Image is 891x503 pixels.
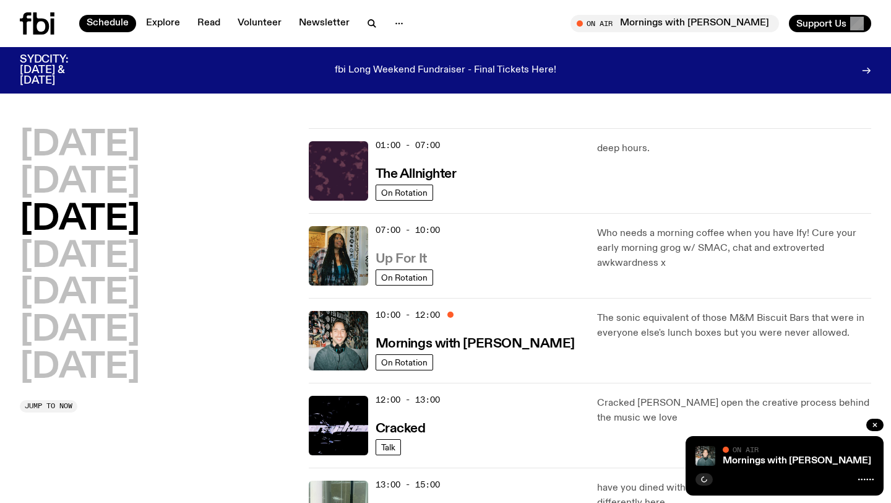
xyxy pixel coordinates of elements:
span: On Air [733,445,759,453]
h3: The Allnighter [376,168,457,181]
a: Up For It [376,250,427,266]
a: On Rotation [376,185,433,201]
img: Radio presenter Ben Hansen sits in front of a wall of photos and an fbi radio sign. Film photo. B... [695,446,715,466]
p: The sonic equivalent of those M&M Biscuit Bars that were in everyone else's lunch boxes but you w... [597,311,871,341]
button: [DATE] [20,128,140,163]
img: Logo for Podcast Cracked. Black background, with white writing, with glass smashing graphics [309,396,368,455]
a: Volunteer [230,15,289,32]
img: Ify - a Brown Skin girl with black braided twists, looking up to the side with her tongue stickin... [309,226,368,286]
button: On AirMornings with [PERSON_NAME] [570,15,779,32]
a: Mornings with [PERSON_NAME] [723,456,871,466]
button: [DATE] [20,203,140,237]
button: [DATE] [20,240,140,274]
a: On Rotation [376,354,433,370]
p: fbi Long Weekend Fundraiser - Final Tickets Here! [335,65,556,76]
a: The Allnighter [376,165,457,181]
span: On Rotation [381,188,428,198]
a: On Rotation [376,269,433,286]
h3: Up For It [376,253,427,266]
a: Read [190,15,228,32]
a: Mornings with [PERSON_NAME] [376,335,575,351]
span: Support Us [796,18,846,29]
span: On Rotation [381,273,428,282]
span: Jump to now [25,403,72,409]
span: Talk [381,443,395,452]
button: [DATE] [20,165,140,200]
a: Schedule [79,15,136,32]
a: Talk [376,439,401,455]
h3: Mornings with [PERSON_NAME] [376,338,575,351]
p: deep hours. [597,141,871,156]
a: Cracked [376,420,426,435]
button: Support Us [789,15,871,32]
h3: Cracked [376,422,426,435]
p: Cracked [PERSON_NAME] open the creative process behind the music we love [597,396,871,426]
button: Jump to now [20,400,77,413]
a: Newsletter [291,15,357,32]
span: 12:00 - 13:00 [376,394,440,406]
img: Radio presenter Ben Hansen sits in front of a wall of photos and an fbi radio sign. Film photo. B... [309,311,368,370]
span: 10:00 - 12:00 [376,309,440,321]
a: Explore [139,15,187,32]
p: Who needs a morning coffee when you have Ify! Cure your early morning grog w/ SMAC, chat and extr... [597,226,871,271]
span: 13:00 - 15:00 [376,479,440,491]
h3: SYDCITY: [DATE] & [DATE] [20,55,99,86]
button: [DATE] [20,313,140,348]
span: 01:00 - 07:00 [376,139,440,151]
button: [DATE] [20,351,140,385]
span: 07:00 - 10:00 [376,224,440,236]
span: On Rotation [381,358,428,367]
button: [DATE] [20,276,140,311]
